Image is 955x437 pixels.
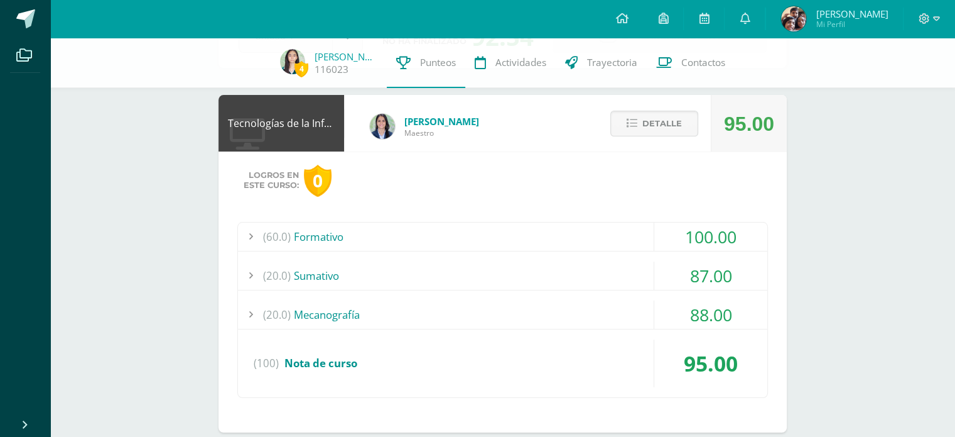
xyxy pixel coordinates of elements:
span: (60.0) [263,223,291,251]
a: Trayectoria [556,38,647,88]
div: 95.00 [724,96,774,152]
span: [PERSON_NAME] [404,115,479,128]
span: Actividades [495,56,546,69]
span: Nota de curso [284,356,357,370]
span: [PERSON_NAME] [816,8,888,20]
span: Punteos [420,56,456,69]
div: Tecnologías de la Información y Comunicación: Computación [219,95,344,152]
a: Punteos [387,38,465,88]
div: Sumativo [238,262,767,290]
span: Mi Perfil [816,19,888,30]
div: Formativo [238,223,767,251]
img: 403bb2e11fc21245f63eedc37d9b59df.png [280,49,305,74]
span: Trayectoria [587,56,637,69]
span: Logros en este curso: [244,170,299,191]
div: 0 [304,165,332,197]
div: 95.00 [654,340,767,387]
img: 7489ccb779e23ff9f2c3e89c21f82ed0.png [370,114,395,139]
span: 4 [294,61,308,77]
a: Actividades [465,38,556,88]
div: 88.00 [654,301,767,329]
a: [PERSON_NAME] [315,50,377,63]
span: Detalle [642,112,682,135]
div: Mecanografía [238,301,767,329]
img: 2888544038d106339d2fbd494f6dd41f.png [781,6,806,31]
a: Contactos [647,38,735,88]
button: Detalle [610,111,698,136]
span: Maestro [404,128,479,138]
div: 87.00 [654,262,767,290]
a: 116023 [315,63,348,76]
div: 100.00 [654,223,767,251]
span: (20.0) [263,301,291,329]
span: (20.0) [263,262,291,290]
span: Contactos [681,56,725,69]
span: (100) [254,340,279,387]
